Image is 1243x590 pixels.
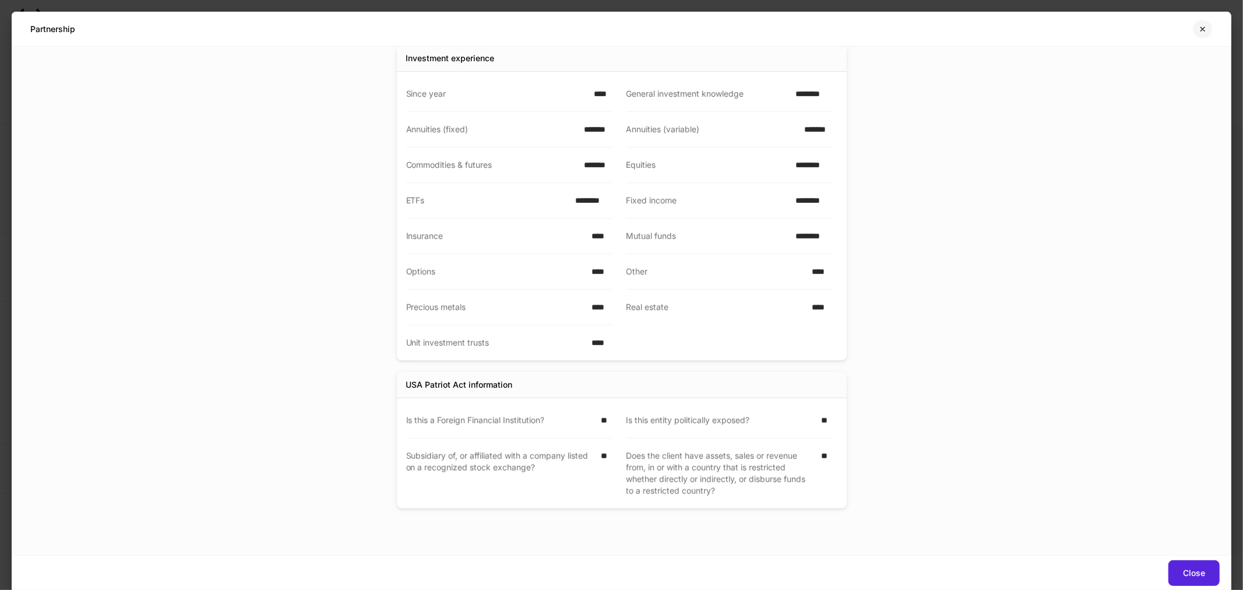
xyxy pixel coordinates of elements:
[626,415,815,426] div: Is this entity politically exposed?
[626,159,788,171] div: Equities
[406,266,585,278] div: Options
[406,159,578,171] div: Commodities & futures
[406,337,585,349] div: Unit investment trusts
[406,195,568,206] div: ETFs
[626,88,788,100] div: General investment knowledge
[30,23,75,35] h5: Partnership
[1168,560,1220,586] button: Close
[406,415,594,426] div: Is this a Foreign Financial Institution?
[626,266,805,278] div: Other
[1183,569,1205,577] div: Close
[406,88,587,100] div: Since year
[406,450,594,497] div: Subsidiary of, or affiliated with a company listed on a recognized stock exchange?
[626,124,798,135] div: Annuities (variable)
[406,52,495,64] div: Investment experience
[406,230,585,242] div: Insurance
[626,450,815,497] div: Does the client have assets, sales or revenue from, in or with a country that is restricted wheth...
[406,379,513,391] div: USA Patriot Act information
[626,195,788,206] div: Fixed income
[626,301,805,314] div: Real estate
[626,230,788,242] div: Mutual funds
[406,124,578,135] div: Annuities (fixed)
[406,301,585,313] div: Precious metals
